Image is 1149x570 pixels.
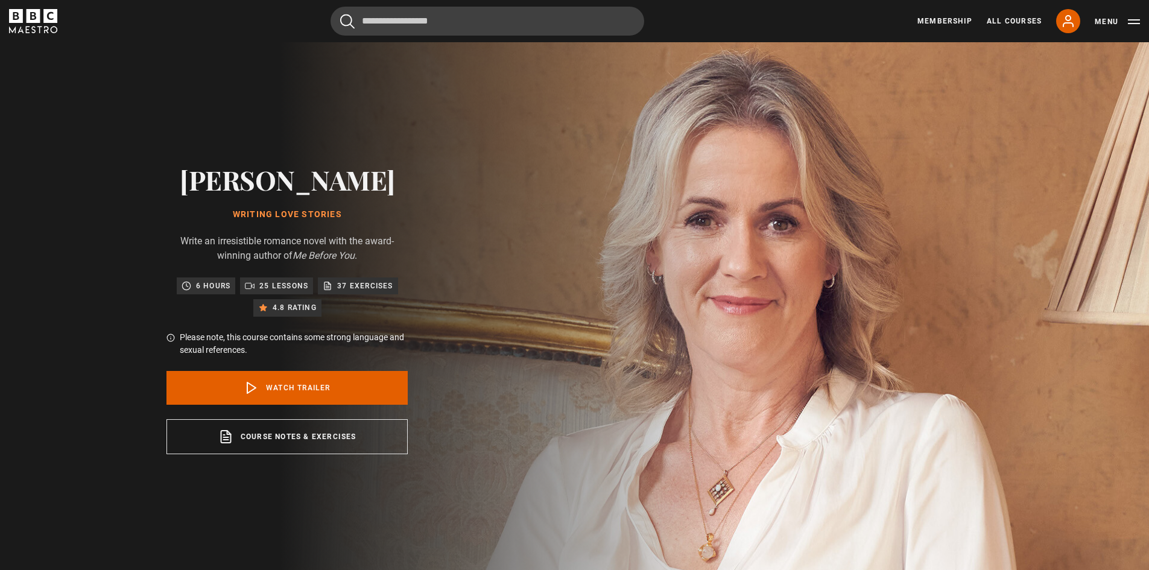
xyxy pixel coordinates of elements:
a: All Courses [987,16,1042,27]
p: 6 hours [196,280,230,292]
h1: Writing Love Stories [166,210,408,220]
a: Membership [917,16,972,27]
svg: BBC Maestro [9,9,57,33]
p: Write an irresistible romance novel with the award-winning author of . [166,234,408,263]
p: Please note, this course contains some strong language and sexual references. [180,331,408,356]
p: 25 lessons [259,280,308,292]
p: 4.8 rating [273,302,317,314]
h2: [PERSON_NAME] [166,164,408,195]
a: Watch Trailer [166,371,408,405]
i: Me Before You [293,250,355,261]
button: Submit the search query [340,14,355,29]
a: Course notes & exercises [166,419,408,454]
button: Toggle navigation [1095,16,1140,28]
p: 37 exercises [337,280,393,292]
input: Search [331,7,644,36]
